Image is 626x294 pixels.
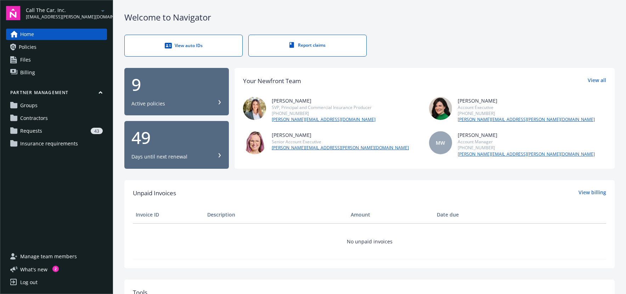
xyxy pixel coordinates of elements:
[6,41,107,53] a: Policies
[124,68,229,116] button: 9Active policies
[272,116,376,123] a: [PERSON_NAME][EMAIL_ADDRESS][DOMAIN_NAME]
[272,145,409,151] a: [PERSON_NAME][EMAIL_ADDRESS][PERSON_NAME][DOMAIN_NAME]
[133,206,204,223] th: Invoice ID
[19,41,36,53] span: Policies
[272,110,376,116] div: [PHONE_NUMBER]
[579,189,606,198] a: View billing
[204,206,348,223] th: Description
[52,266,59,272] div: 2
[20,266,47,273] span: What ' s new
[124,121,229,169] button: 49Days until next renewal
[20,251,77,262] span: Manage team members
[436,139,445,146] span: MW
[458,151,595,157] a: [PERSON_NAME][EMAIL_ADDRESS][PERSON_NAME][DOMAIN_NAME]
[26,6,107,20] button: Call The Car, Inc.[EMAIL_ADDRESS][PERSON_NAME][DOMAIN_NAME]arrowDropDown
[458,110,595,116] div: [PHONE_NUMBER]
[6,90,107,98] button: Partner management
[458,104,595,110] div: Account Executive
[6,29,107,40] a: Home
[26,6,98,14] span: Call The Car, Inc.
[243,76,301,86] div: Your Newfront Team
[272,104,376,110] div: SVP, Principal and Commercial Insurance Producer
[458,131,595,139] div: [PERSON_NAME]
[263,42,352,48] div: Report claims
[6,67,107,78] a: Billing
[133,223,606,259] td: No unpaid invoices
[20,277,38,288] div: Log out
[6,6,20,20] img: navigator-logo.svg
[272,131,409,139] div: [PERSON_NAME]
[6,54,107,65] a: Files
[348,206,434,223] th: Amount
[139,42,228,49] div: View auto IDs
[458,97,595,104] div: [PERSON_NAME]
[20,113,48,124] span: Contractors
[6,266,59,273] button: What's new2
[20,54,31,65] span: Files
[20,138,78,149] span: Insurance requirements
[20,29,34,40] span: Home
[434,206,506,223] th: Date due
[91,128,103,134] div: 43
[248,35,367,57] a: Report claims
[458,145,595,151] div: [PHONE_NUMBER]
[458,139,595,145] div: Account Manager
[124,35,243,57] a: View auto IDs
[6,125,107,137] a: Requests43
[26,14,98,20] span: [EMAIL_ADDRESS][PERSON_NAME][DOMAIN_NAME]
[131,129,222,146] div: 49
[6,138,107,149] a: Insurance requirements
[6,251,107,262] a: Manage team members
[131,100,165,107] div: Active policies
[272,139,409,145] div: Senior Account Executive
[6,113,107,124] a: Contractors
[20,125,42,137] span: Requests
[429,97,452,120] img: photo
[20,100,38,111] span: Groups
[133,189,176,198] span: Unpaid Invoices
[131,153,187,160] div: Days until next renewal
[588,76,606,86] a: View all
[6,100,107,111] a: Groups
[243,131,266,154] img: photo
[131,76,222,93] div: 9
[272,97,376,104] div: [PERSON_NAME]
[458,116,595,123] a: [PERSON_NAME][EMAIL_ADDRESS][PERSON_NAME][DOMAIN_NAME]
[98,6,107,15] a: arrowDropDown
[20,67,35,78] span: Billing
[243,97,266,120] img: photo
[124,11,615,23] div: Welcome to Navigator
